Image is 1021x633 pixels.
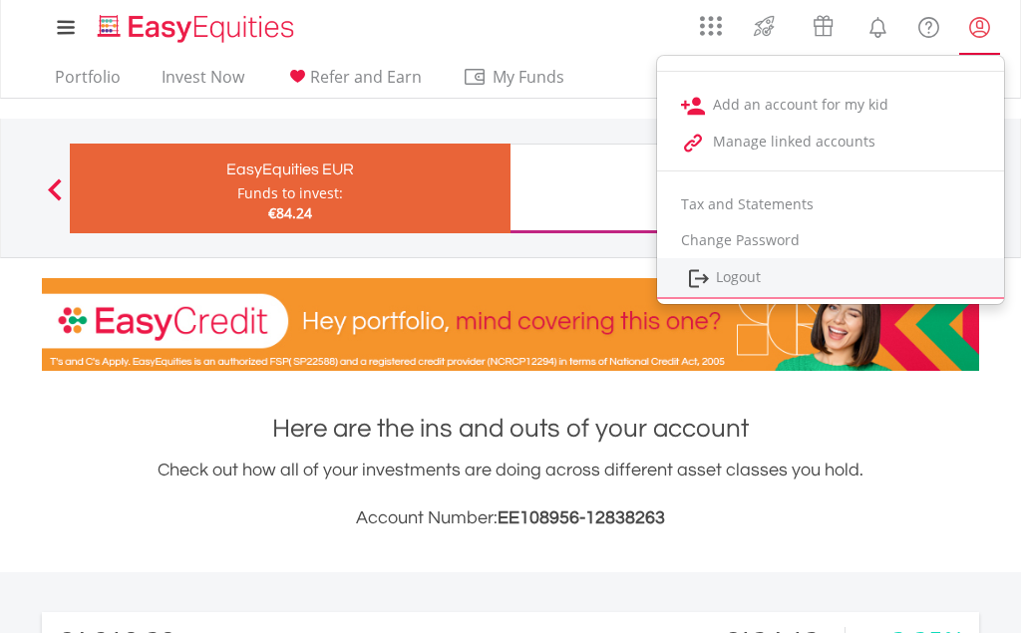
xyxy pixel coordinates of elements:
[94,12,302,45] img: EasyEquities_Logo.png
[42,457,979,532] div: Check out how all of your investments are doing across different asset classes you hold.
[657,222,1004,258] a: Change Password
[82,156,499,183] div: EasyEquities EUR
[903,5,954,45] a: FAQ's and Support
[35,188,75,208] button: Previous
[154,67,252,98] a: Invest Now
[90,5,302,45] a: Home page
[657,186,1004,222] a: Tax and Statements
[42,504,979,532] h3: Account Number:
[268,203,312,222] span: €84.24
[748,10,781,42] img: thrive-v2.svg
[657,258,1004,299] a: Logout
[794,5,852,42] a: Vouchers
[657,87,1004,124] a: Add an account for my kid
[47,67,129,98] a: Portfolio
[807,10,840,42] img: vouchers-v2.svg
[657,124,1004,160] a: Manage linked accounts
[700,15,722,37] img: grid-menu-icon.svg
[42,278,979,371] img: EasyCredit Promotion Banner
[954,5,1005,49] a: My Profile
[237,183,343,203] div: Funds to invest:
[522,173,938,201] div: EasyEquities GBP
[852,5,903,45] a: Notifications
[463,64,593,90] span: My Funds
[498,508,665,527] span: EE108956-12838263
[277,67,430,98] a: Refer and Earn
[42,411,979,447] h1: Here are the ins and outs of your account
[310,66,422,88] span: Refer and Earn
[687,5,735,37] a: AppsGrid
